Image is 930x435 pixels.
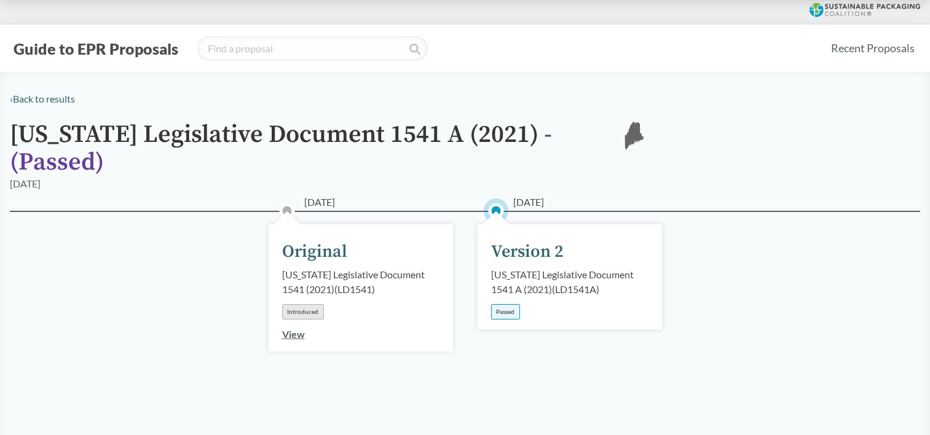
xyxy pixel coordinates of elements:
h1: [US_STATE] Legislative Document 1541 A (2021) [10,121,600,176]
a: Recent Proposals [826,34,920,62]
div: Original [282,239,347,265]
div: [US_STATE] Legislative Document 1541 A (2021) ( LD1541A ) [491,267,648,297]
span: - ( Passed ) [10,119,552,178]
div: [US_STATE] Legislative Document 1541 (2021) ( LD1541 ) [282,267,439,297]
input: Find a proposal [197,36,428,61]
span: [DATE] [304,195,335,210]
div: [DATE] [10,176,41,191]
span: [DATE] [513,195,544,210]
div: Introduced [282,304,324,319]
a: View [282,328,305,340]
button: Guide to EPR Proposals [10,39,182,58]
div: Version 2 [491,239,564,265]
a: ‹Back to results [10,93,75,104]
div: Passed [491,304,520,319]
